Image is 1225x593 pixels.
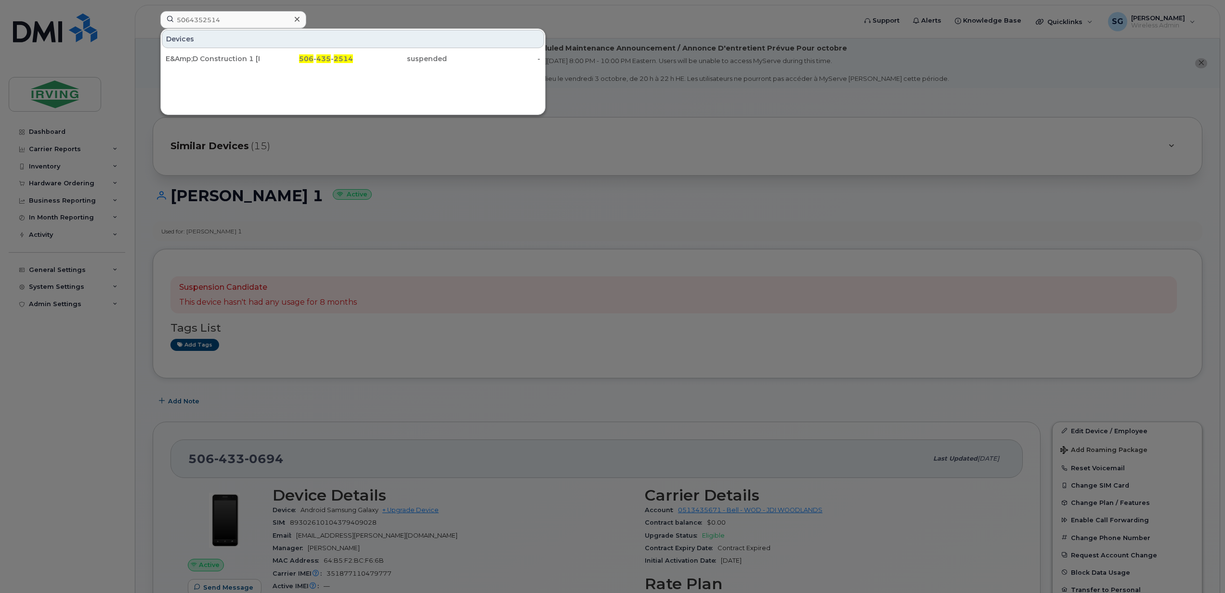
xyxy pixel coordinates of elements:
div: - [447,54,541,64]
div: E&Amp;D Construction 1 [PERSON_NAME] [166,54,260,64]
span: 506 [299,54,313,63]
div: suspended [353,54,447,64]
a: E&Amp;D Construction 1 [PERSON_NAME]506-435-2514suspended- [162,50,544,67]
div: Devices [162,30,544,48]
div: - - [260,54,353,64]
span: 2514 [334,54,353,63]
span: 435 [316,54,331,63]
